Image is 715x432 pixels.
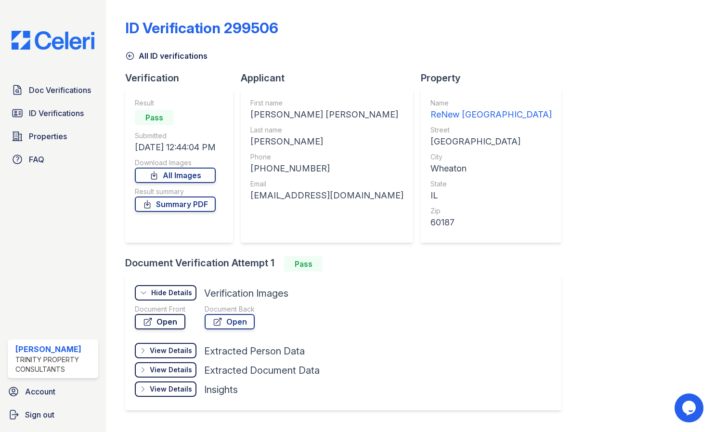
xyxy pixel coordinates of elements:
[150,346,192,355] div: View Details
[8,104,98,123] a: ID Verifications
[421,71,569,85] div: Property
[250,152,403,162] div: Phone
[135,168,216,183] a: All Images
[8,80,98,100] a: Doc Verifications
[204,364,320,377] div: Extracted Document Data
[675,393,705,422] iframe: chat widget
[430,98,552,108] div: Name
[204,383,238,396] div: Insights
[4,31,102,50] img: CE_Logo_Blue-a8612792a0a2168367f1c8372b55b34899dd931a85d93a1a3d3e32e68fde9ad4.png
[29,107,84,119] span: ID Verifications
[25,409,54,420] span: Sign out
[125,71,241,85] div: Verification
[241,71,421,85] div: Applicant
[135,314,185,329] a: Open
[15,343,94,355] div: [PERSON_NAME]
[15,355,94,374] div: Trinity Property Consultants
[430,162,552,175] div: Wheaton
[4,382,102,401] a: Account
[29,154,44,165] span: FAQ
[430,135,552,148] div: [GEOGRAPHIC_DATA]
[29,131,67,142] span: Properties
[29,84,91,96] span: Doc Verifications
[250,179,403,189] div: Email
[250,108,403,121] div: [PERSON_NAME] [PERSON_NAME]
[135,158,216,168] div: Download Images
[135,196,216,212] a: Summary PDF
[430,189,552,202] div: IL
[430,98,552,121] a: Name ReNew [GEOGRAPHIC_DATA]
[204,287,288,300] div: Verification Images
[135,98,216,108] div: Result
[430,206,552,216] div: Zip
[205,314,255,329] a: Open
[250,98,403,108] div: First name
[430,108,552,121] div: ReNew [GEOGRAPHIC_DATA]
[135,187,216,196] div: Result summary
[125,50,208,62] a: All ID verifications
[135,131,216,141] div: Submitted
[430,152,552,162] div: City
[205,304,255,314] div: Document Back
[284,256,323,272] div: Pass
[135,141,216,154] div: [DATE] 12:44:04 PM
[125,256,569,272] div: Document Verification Attempt 1
[150,384,192,394] div: View Details
[25,386,55,397] span: Account
[8,127,98,146] a: Properties
[430,125,552,135] div: Street
[4,405,102,424] a: Sign out
[250,189,403,202] div: [EMAIL_ADDRESS][DOMAIN_NAME]
[250,125,403,135] div: Last name
[250,135,403,148] div: [PERSON_NAME]
[150,365,192,375] div: View Details
[135,110,173,125] div: Pass
[430,216,552,229] div: 60187
[135,304,185,314] div: Document Front
[125,19,278,37] div: ID Verification 299506
[204,344,305,358] div: Extracted Person Data
[430,179,552,189] div: State
[151,288,192,298] div: Hide Details
[8,150,98,169] a: FAQ
[250,162,403,175] div: [PHONE_NUMBER]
